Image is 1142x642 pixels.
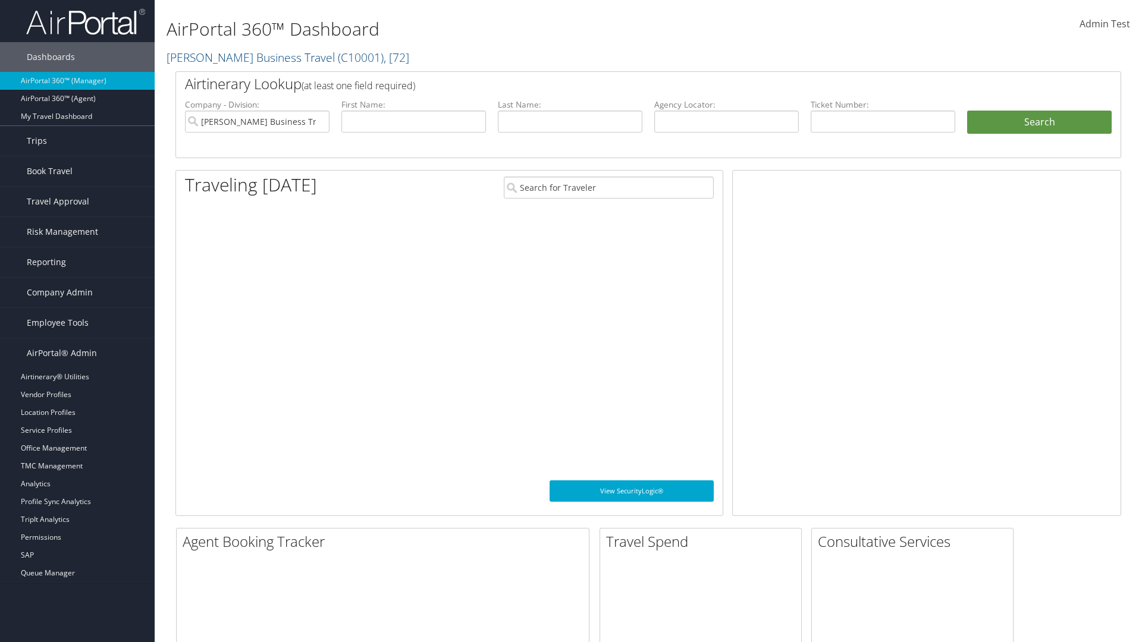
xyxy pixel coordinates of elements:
a: Admin Test [1080,6,1130,43]
label: First Name: [341,99,486,111]
span: (at least one field required) [302,79,415,92]
span: ( C10001 ) [338,49,384,65]
h1: AirPortal 360™ Dashboard [167,17,809,42]
label: Ticket Number: [811,99,955,111]
label: Agency Locator: [654,99,799,111]
span: AirPortal® Admin [27,338,97,368]
img: airportal-logo.png [26,8,145,36]
span: Reporting [27,247,66,277]
span: Risk Management [27,217,98,247]
h2: Agent Booking Tracker [183,531,589,552]
label: Company - Division: [185,99,330,111]
h1: Traveling [DATE] [185,172,317,197]
button: Search [967,111,1112,134]
h2: Airtinerary Lookup [185,74,1033,94]
span: Employee Tools [27,308,89,338]
a: View SecurityLogic® [550,480,714,502]
span: Travel Approval [27,187,89,216]
span: , [ 72 ] [384,49,409,65]
a: [PERSON_NAME] Business Travel [167,49,409,65]
span: Admin Test [1080,17,1130,30]
h2: Travel Spend [606,531,801,552]
span: Company Admin [27,278,93,307]
h2: Consultative Services [818,531,1013,552]
input: Search for Traveler [504,177,714,199]
span: Trips [27,126,47,156]
label: Last Name: [498,99,642,111]
span: Book Travel [27,156,73,186]
span: Dashboards [27,42,75,72]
